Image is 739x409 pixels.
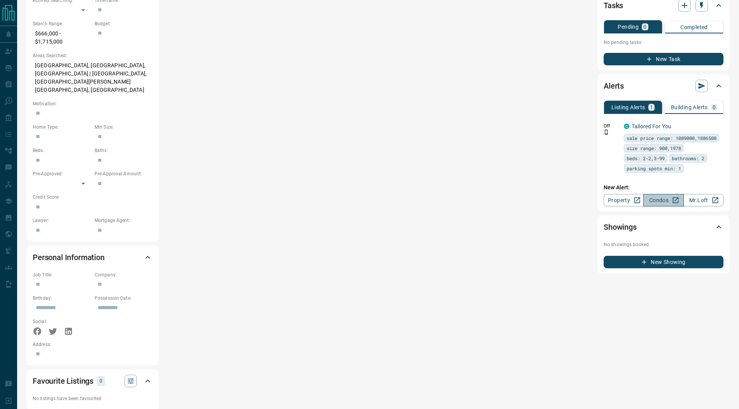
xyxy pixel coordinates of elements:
p: Areas Searched: [33,52,152,59]
p: Budget: [95,20,152,27]
h2: Alerts [604,80,624,92]
p: Search Range: [33,20,91,27]
p: Birthday: [33,295,91,302]
p: Building Alerts [671,105,708,110]
h2: Favourite Listings [33,375,93,387]
a: Mr.Loft [683,194,723,206]
p: Mortgage Agent: [95,217,152,224]
div: Personal Information [33,248,152,267]
p: Baths: [95,147,152,154]
p: Lawyer: [33,217,91,224]
p: Credit Score: [33,194,152,201]
p: [GEOGRAPHIC_DATA], [GEOGRAPHIC_DATA], [GEOGRAPHIC_DATA] | [GEOGRAPHIC_DATA], [GEOGRAPHIC_DATA][PE... [33,59,152,96]
p: Listing Alerts [611,105,645,110]
p: Motivation: [33,100,152,107]
button: New Showing [604,256,723,268]
p: Min Size: [95,124,152,131]
p: Pre-Approved: [33,170,91,177]
p: No pending tasks [604,37,723,48]
span: beds: 2-2,3-99 [627,154,665,162]
div: condos.ca [624,124,629,129]
p: $666,000 - $1,715,000 [33,27,91,48]
p: Pre-Approval Amount: [95,170,152,177]
p: Pending [618,24,639,30]
p: No listings have been favourited [33,395,152,402]
h2: Personal Information [33,251,105,264]
a: Tailored For You [632,123,671,129]
button: New Task [604,53,723,65]
p: Beds: [33,147,91,154]
span: sale price range: 1089000,1886500 [627,134,716,142]
p: New Alert: [604,184,723,192]
p: Address: [33,341,152,348]
a: Condos [643,194,683,206]
p: Completed [680,24,708,30]
p: Off [604,122,619,129]
p: 0 [99,377,103,385]
span: size range: 900,1978 [627,144,681,152]
span: parking spots min: 1 [627,164,681,172]
p: 0 [713,105,716,110]
p: Possession Date: [95,295,152,302]
p: Social: [33,318,91,325]
p: Job Title: [33,271,91,278]
svg: Push Notification Only [604,129,609,135]
p: 1 [650,105,653,110]
p: 0 [643,24,646,30]
div: Showings [604,218,723,236]
span: bathrooms: 2 [672,154,704,162]
p: Company: [95,271,152,278]
p: Home Type: [33,124,91,131]
div: Favourite Listings0 [33,372,152,390]
a: Property [604,194,644,206]
h2: Showings [604,221,637,233]
p: No showings booked [604,241,723,248]
div: Alerts [604,77,723,95]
